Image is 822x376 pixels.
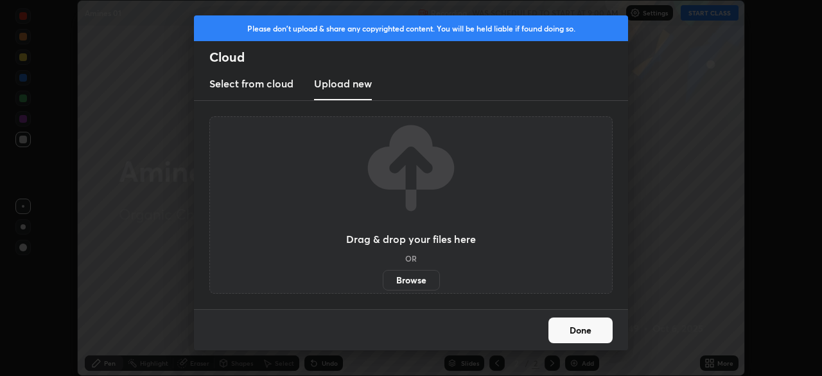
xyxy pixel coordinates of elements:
button: Done [548,318,613,343]
h3: Upload new [314,76,372,91]
h5: OR [405,255,417,262]
h2: Cloud [209,49,628,66]
h3: Select from cloud [209,76,293,91]
div: Please don't upload & share any copyrighted content. You will be held liable if found doing so. [194,15,628,41]
h3: Drag & drop your files here [346,234,476,244]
